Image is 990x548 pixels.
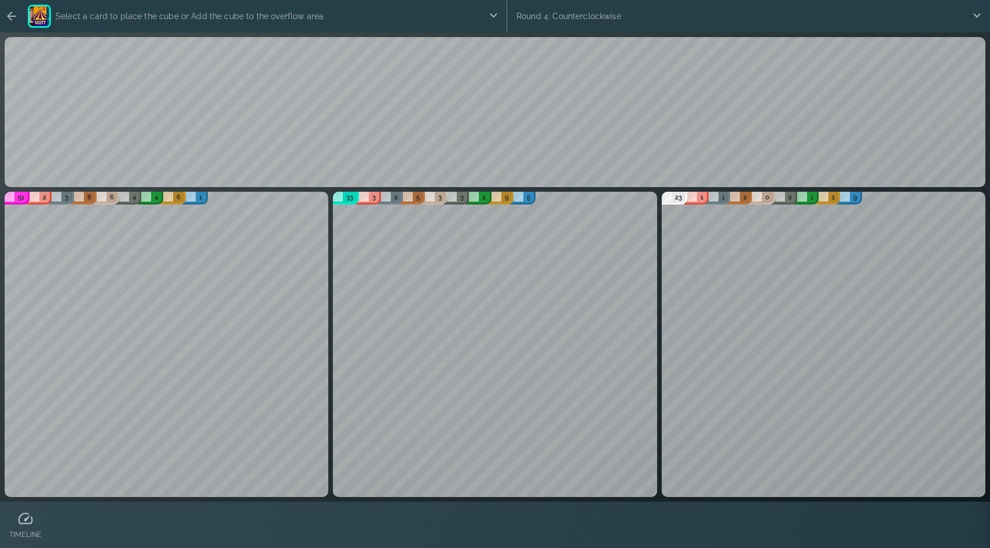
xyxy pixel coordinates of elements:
p: 2 [789,193,792,203]
p: 6 [110,193,114,203]
p: 8 [87,193,91,203]
p: 0 [765,193,769,203]
img: 7ce405b35252b32175a1b01a34a246c5.png [30,6,49,26]
p: 1 [811,193,813,203]
p: 1 [199,193,202,203]
p: 4 [133,193,136,203]
p: 2 [394,193,398,203]
p: 9 [505,193,508,203]
p: 33 [346,193,353,203]
p: 5 [416,193,420,203]
p: 51 [18,193,24,203]
p: 6 [177,193,181,203]
p: 3 [65,193,68,203]
p: 5 [527,193,530,203]
p: Select a card to place the cube or Add the cube to the overflow area [51,5,488,28]
p: 1 [832,193,835,203]
p: 23 [675,193,682,203]
p: TIMELINE [9,529,41,540]
p: 3 [460,193,464,203]
p: 2 [43,193,46,203]
p: 3 [438,193,442,203]
p: 9 [853,193,857,203]
p: 2 [743,193,747,203]
p: 2 [482,193,486,203]
p: 1 [722,193,725,203]
p: 4 [155,193,158,203]
p: 1 [701,193,703,203]
p: 3 [372,193,376,203]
